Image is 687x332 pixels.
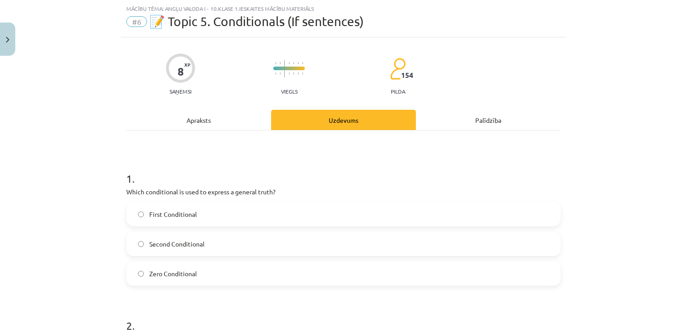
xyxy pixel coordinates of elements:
[149,210,197,219] span: First Conditional
[284,60,285,77] img: icon-long-line-d9ea69661e0d244f92f715978eff75569469978d946b2353a9bb055b3ed8787d.svg
[281,88,298,94] p: Viegls
[184,62,190,67] span: XP
[149,239,205,249] span: Second Conditional
[416,110,561,130] div: Palīdzība
[391,88,405,94] p: pilda
[298,72,299,75] img: icon-short-line-57e1e144782c952c97e751825c79c345078a6d821885a25fce030b3d8c18986b.svg
[293,72,294,75] img: icon-short-line-57e1e144782c952c97e751825c79c345078a6d821885a25fce030b3d8c18986b.svg
[126,16,147,27] span: #6
[149,14,364,29] span: 📝 Topic 5. Conditionals (If sentences)
[302,72,303,75] img: icon-short-line-57e1e144782c952c97e751825c79c345078a6d821885a25fce030b3d8c18986b.svg
[126,110,271,130] div: Apraksts
[298,62,299,64] img: icon-short-line-57e1e144782c952c97e751825c79c345078a6d821885a25fce030b3d8c18986b.svg
[401,71,413,79] span: 154
[289,72,290,75] img: icon-short-line-57e1e144782c952c97e751825c79c345078a6d821885a25fce030b3d8c18986b.svg
[293,62,294,64] img: icon-short-line-57e1e144782c952c97e751825c79c345078a6d821885a25fce030b3d8c18986b.svg
[302,62,303,64] img: icon-short-line-57e1e144782c952c97e751825c79c345078a6d821885a25fce030b3d8c18986b.svg
[138,241,144,247] input: Second Conditional
[166,88,195,94] p: Saņemsi
[280,62,281,64] img: icon-short-line-57e1e144782c952c97e751825c79c345078a6d821885a25fce030b3d8c18986b.svg
[178,65,184,78] div: 8
[6,37,9,43] img: icon-close-lesson-0947bae3869378f0d4975bcd49f059093ad1ed9edebbc8119c70593378902aed.svg
[126,304,561,332] h1: 2 .
[138,211,144,217] input: First Conditional
[280,72,281,75] img: icon-short-line-57e1e144782c952c97e751825c79c345078a6d821885a25fce030b3d8c18986b.svg
[126,157,561,184] h1: 1 .
[126,5,561,12] div: Mācību tēma: Angļu valoda i - 10.klase 1.ieskaites mācību materiāls
[275,72,276,75] img: icon-short-line-57e1e144782c952c97e751825c79c345078a6d821885a25fce030b3d8c18986b.svg
[138,271,144,277] input: Zero Conditional
[149,269,197,278] span: Zero Conditional
[390,58,406,80] img: students-c634bb4e5e11cddfef0936a35e636f08e4e9abd3cc4e673bd6f9a4125e45ecb1.svg
[289,62,290,64] img: icon-short-line-57e1e144782c952c97e751825c79c345078a6d821885a25fce030b3d8c18986b.svg
[275,62,276,64] img: icon-short-line-57e1e144782c952c97e751825c79c345078a6d821885a25fce030b3d8c18986b.svg
[271,110,416,130] div: Uzdevums
[126,187,561,197] p: Which conditional is used to express a general truth?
